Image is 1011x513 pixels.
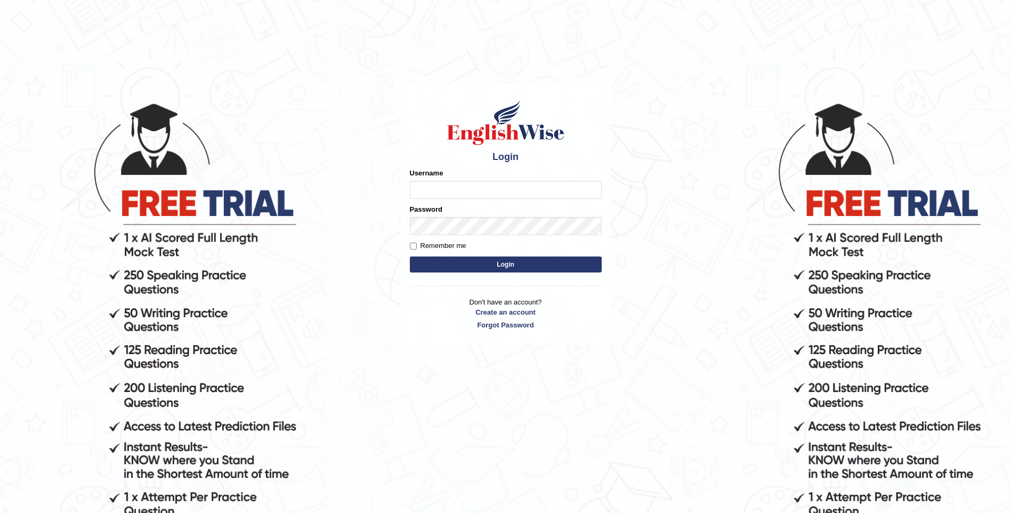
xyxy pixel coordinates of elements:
[410,297,602,330] p: Don't have an account?
[410,243,417,250] input: Remember me
[410,307,602,317] a: Create an account
[445,99,567,147] img: Logo of English Wise sign in for intelligent practice with AI
[410,204,442,214] label: Password
[410,241,466,251] label: Remember me
[410,256,602,272] button: Login
[410,152,602,163] h4: Login
[410,168,443,178] label: Username
[410,320,602,330] a: Forgot Password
